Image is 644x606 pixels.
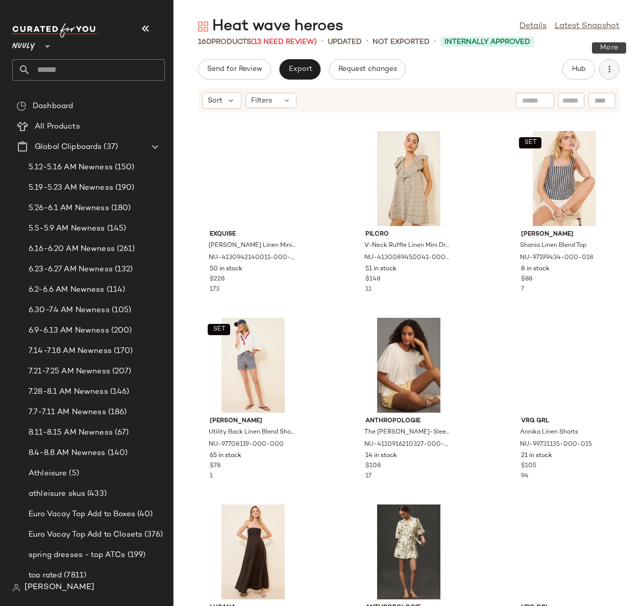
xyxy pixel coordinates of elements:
[113,162,135,173] span: (150)
[202,318,305,413] img: 97708119_000_b
[279,59,320,80] button: Export
[357,318,460,413] img: 4110916210327_010_b
[29,345,112,357] span: 7.14-7.18 AM Newness
[210,462,220,471] span: $78
[364,254,451,263] span: NU-4130089450041-000-015
[210,275,225,284] span: $228
[210,265,242,274] span: 50 in stock
[29,305,110,316] span: 6.30-7.4 AM Newness
[35,141,102,153] span: Global Clipboards
[29,549,126,561] span: spring dresses - top ATCs
[562,59,595,80] button: Hub
[329,59,406,80] button: Request changes
[198,38,211,46] span: 160
[29,468,67,479] span: Athleisure
[338,65,397,73] span: Request changes
[85,488,107,500] span: (433)
[29,366,110,377] span: 7.21-7.25 AM Newness
[210,473,213,479] span: 1
[209,440,284,449] span: NU-97708119-000-000
[29,162,113,173] span: 5.12-5.16 AM Newness
[251,95,272,106] span: Filters
[357,131,460,226] img: 4130089450041_015_b
[524,139,536,146] span: SET
[521,230,608,239] span: [PERSON_NAME]
[208,95,222,106] span: Sort
[521,275,532,284] span: $88
[62,570,86,582] span: (7811)
[207,65,262,73] span: Send for Review
[113,264,133,275] span: (132)
[364,241,451,250] span: V-Neck Ruffle Linen Mini Dress
[12,23,99,38] img: cfy_white_logo.C9jOOHJF.svg
[198,37,317,47] div: Products
[520,254,593,263] span: NU-97199434-000-018
[16,101,27,111] img: svg%3e
[12,584,20,592] img: svg%3e
[321,36,324,48] span: •
[521,473,529,479] span: 94
[198,16,343,37] div: Heat wave heroes
[108,386,130,398] span: (146)
[135,509,153,520] span: (40)
[364,428,451,437] span: The [PERSON_NAME]-Sleeve Smocked Linen Top
[29,182,113,194] span: 5.19-5.23 AM Newness
[109,325,132,337] span: (200)
[29,325,109,337] span: 6.9-6.13 AM Newness
[29,427,113,439] span: 8.11-8.15 AM Newness
[29,203,109,214] span: 5.26-6.1 AM Newness
[434,36,436,48] span: •
[35,121,80,133] span: All Products
[373,37,430,47] p: Not Exported
[521,462,536,471] span: $105
[142,529,163,541] span: (376)
[328,37,362,47] p: updated
[29,509,135,520] span: Euro Vacay Top Add to Boxes
[212,326,225,333] span: SET
[366,36,368,48] span: •
[365,473,371,479] span: 17
[572,65,586,73] span: Hub
[210,417,296,426] span: [PERSON_NAME]
[513,131,616,226] img: 97199434_018_b
[29,264,113,275] span: 6.23-6.27 AM Newness
[444,37,530,47] span: Internally Approved
[365,462,381,471] span: $108
[209,241,295,250] span: [PERSON_NAME] Linen Mini Dress
[365,451,397,461] span: 14 in stock
[29,386,108,398] span: 7.28-8.1 AM Newness
[12,35,35,53] span: Nuuly
[198,59,271,80] button: Send for Review
[288,65,312,73] span: Export
[521,417,608,426] span: VRG GRL
[110,305,132,316] span: (105)
[113,427,129,439] span: (67)
[210,286,219,293] span: 173
[555,20,620,33] a: Latest Snapshot
[67,468,79,479] span: (5)
[210,230,296,239] span: Exquise
[105,284,126,296] span: (114)
[209,428,295,437] span: Utility Back Linen Blend Shorts
[209,254,295,263] span: NU-4130942140011-000-020
[29,447,106,459] span: 8.4-8.8 AM Newness
[198,21,208,32] img: svg%3e
[210,451,241,461] span: 65 in stock
[364,440,451,449] span: NU-4110916210327-000-010
[29,407,106,418] span: 7.7-7.11 AM Newness
[29,223,105,235] span: 5.5-5.9 AM Newness
[208,324,230,335] button: SET
[365,265,397,274] span: 51 in stock
[519,137,541,148] button: SET
[29,570,62,582] span: top rated
[519,20,547,33] a: Details
[521,265,550,274] span: 8 in stock
[202,504,305,599] img: 97317713_020_b
[106,447,128,459] span: (140)
[365,417,452,426] span: Anthropologie
[520,440,592,449] span: NU-99731135-000-015
[110,366,132,377] span: (207)
[521,451,552,461] span: 21 in stock
[520,241,586,250] span: Shania Linen Blend Top
[109,203,131,214] span: (180)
